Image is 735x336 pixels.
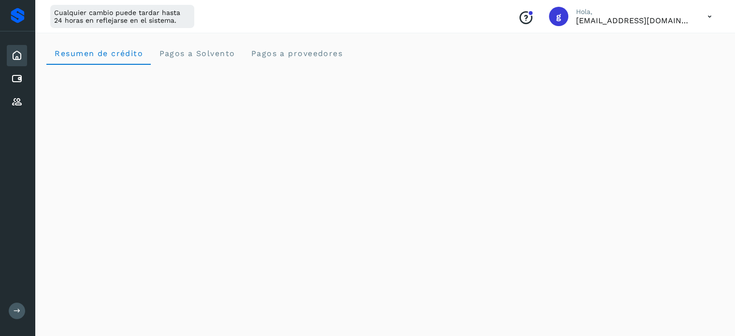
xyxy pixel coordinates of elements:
p: gerenciageneral@ecol.mx [576,16,692,25]
div: Cuentas por pagar [7,68,27,89]
p: Hola, [576,8,692,16]
div: Inicio [7,45,27,66]
div: Cualquier cambio puede tardar hasta 24 horas en reflejarse en el sistema. [50,5,194,28]
span: Pagos a Solvento [159,49,235,58]
div: Proveedores [7,91,27,113]
span: Pagos a proveedores [250,49,343,58]
span: Resumen de crédito [54,49,143,58]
